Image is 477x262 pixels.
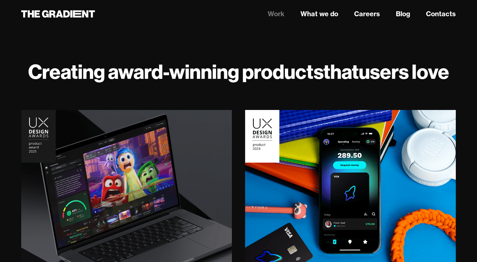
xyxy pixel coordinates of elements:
a: Blog [396,9,410,19]
a: Contacts [426,9,456,19]
a: What we do [300,9,338,19]
a: Work [268,9,285,19]
a: Careers [354,9,380,19]
h1: Creating award-winning products users love [21,60,456,83]
strong: that [323,59,359,84]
